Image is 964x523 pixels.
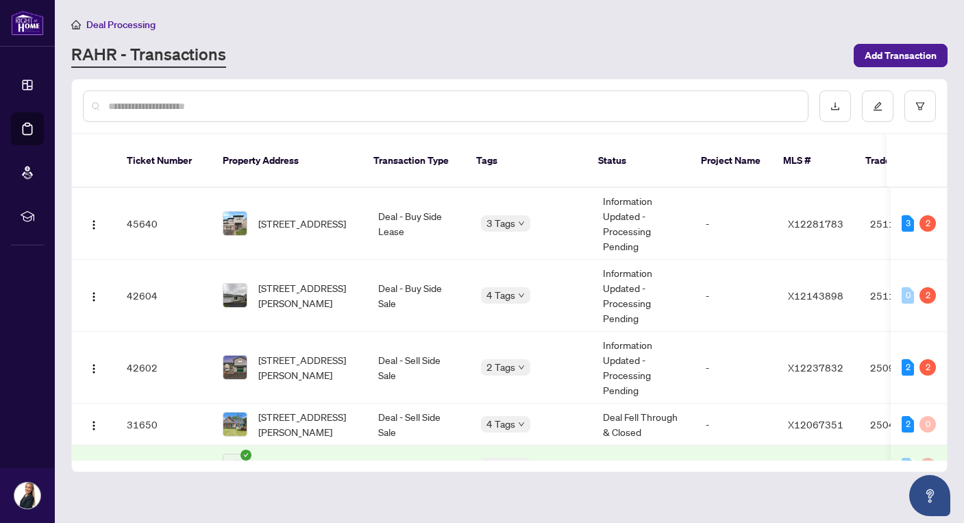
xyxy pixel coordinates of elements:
td: Deal Fell Through & Closed [592,404,695,446]
td: - [695,446,777,487]
td: Information Updated - Processing Pending [592,260,695,332]
button: Open asap [909,475,950,516]
span: down [518,421,525,428]
td: Deal - Buy Side Lease [367,188,470,260]
th: Ticket Number [116,134,212,188]
td: 31650 [116,404,212,446]
img: thumbnail-img [223,212,247,235]
div: 2 [919,215,936,232]
div: 0 [919,416,936,433]
button: download [819,90,851,122]
td: 42604 [116,260,212,332]
span: check-circle [240,450,251,461]
th: Status [587,134,690,188]
th: Property Address [212,134,362,188]
th: MLS # [772,134,854,188]
span: X12077495 [788,460,843,472]
td: - [695,188,777,260]
img: logo [11,10,44,36]
td: - [695,404,777,446]
span: X12237832 [788,361,843,374]
td: - [592,446,695,487]
th: Trade Number [854,134,950,188]
th: Project Name [690,134,772,188]
img: Logo [88,363,99,374]
span: X12067351 [788,418,843,430]
td: 45640 [116,188,212,260]
img: Logo [88,291,99,302]
td: 42602 [116,332,212,404]
span: X12281783 [788,217,843,230]
span: 2 Tags [486,359,515,375]
div: 2 [902,416,914,433]
span: edit [873,101,882,111]
span: [STREET_ADDRESS] [258,459,346,474]
span: download [830,101,840,111]
span: [STREET_ADDRESS] [258,216,346,231]
span: down [518,364,525,371]
button: Logo [83,284,105,306]
div: 0 [919,458,936,474]
a: RAHR - Transactions [71,43,226,68]
td: Listing [367,446,470,487]
img: thumbnail-img [223,454,247,478]
td: - [859,446,955,487]
td: 2504947 [859,404,955,446]
div: 3 [902,215,914,232]
img: thumbnail-img [223,356,247,379]
span: [STREET_ADDRESS][PERSON_NAME] [258,409,356,439]
span: down [518,220,525,227]
th: Transaction Type [362,134,465,188]
span: X12143898 [788,289,843,302]
td: Information Updated - Processing Pending [592,332,695,404]
span: [STREET_ADDRESS][PERSON_NAME] [258,352,356,382]
div: 2 [919,359,936,376]
button: Logo [83,413,105,435]
td: Deal - Sell Side Sale [367,332,470,404]
span: 4 Tags [486,416,515,432]
td: Deal - Buy Side Sale [367,260,470,332]
img: thumbnail-img [223,284,247,307]
button: Logo [83,212,105,234]
div: 2 [919,287,936,304]
td: - [695,332,777,404]
td: 30320 [116,446,212,487]
th: Tags [465,134,587,188]
td: 2511608 [859,188,955,260]
span: Deal Processing [86,19,156,31]
span: [STREET_ADDRESS][PERSON_NAME] [258,280,356,311]
span: down [518,292,525,299]
div: 2 [902,359,914,376]
span: home [71,20,81,29]
button: Add Transaction [854,44,948,67]
span: 3 Tags [486,215,515,231]
img: Logo [88,219,99,230]
td: Deal - Sell Side Sale [367,404,470,446]
span: Add Transaction [865,45,937,66]
span: 3 Tags [486,458,515,474]
button: Logo [83,356,105,378]
img: Profile Icon [14,483,40,509]
td: 2509875 [859,332,955,404]
button: edit [862,90,893,122]
div: 0 [902,287,914,304]
img: Logo [88,420,99,431]
td: - [695,260,777,332]
div: 0 [902,458,914,474]
button: filter [904,90,936,122]
td: 2511050 [859,260,955,332]
td: Information Updated - Processing Pending [592,188,695,260]
span: 4 Tags [486,287,515,303]
img: thumbnail-img [223,413,247,436]
span: filter [915,101,925,111]
button: Logo [83,455,105,477]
